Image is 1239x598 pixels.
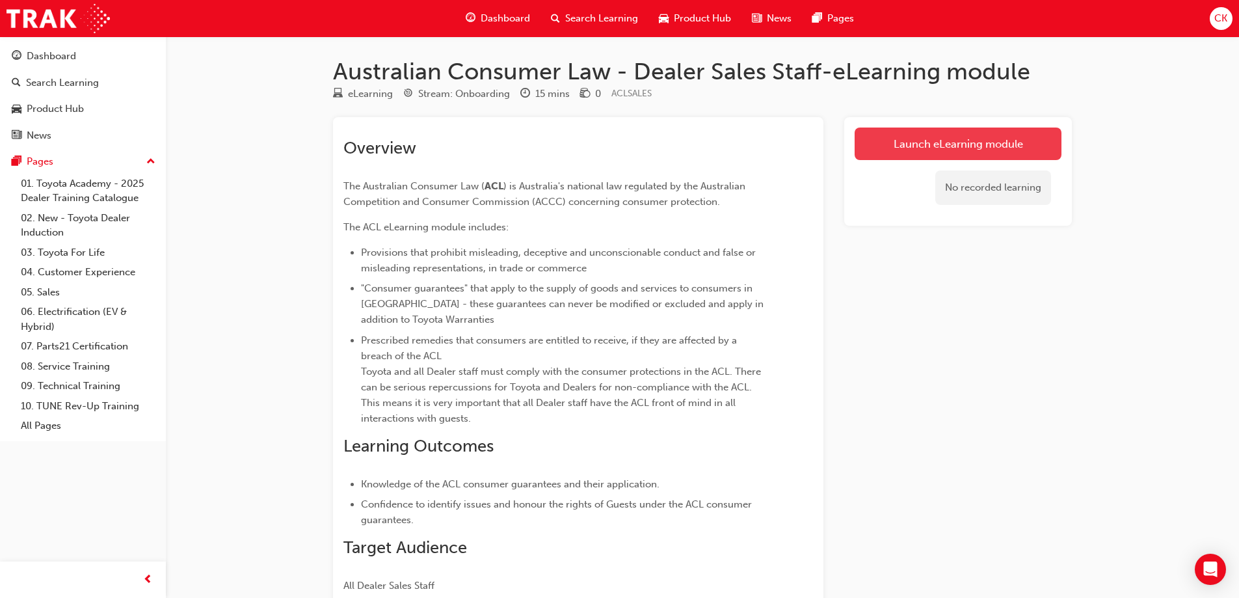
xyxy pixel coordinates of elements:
[827,11,854,26] span: Pages
[580,88,590,100] span: money-icon
[403,86,510,102] div: Stream
[27,102,84,116] div: Product Hub
[12,103,21,115] span: car-icon
[16,174,161,208] a: 01. Toyota Academy - 2025 Dealer Training Catalogue
[659,10,669,27] span: car-icon
[16,336,161,357] a: 07. Parts21 Certification
[146,154,155,170] span: up-icon
[12,51,21,62] span: guage-icon
[361,498,754,526] span: Confidence to identify issues and honour the rights of Guests under the ACL consumer guarantees.
[5,150,161,174] button: Pages
[343,180,485,192] span: The Australian Consumer Law (
[16,208,161,243] a: 02. New - Toyota Dealer Induction
[767,11,792,26] span: News
[16,282,161,303] a: 05. Sales
[361,478,659,490] span: Knowledge of the ACL consumer guarantees and their application.
[455,5,540,32] a: guage-iconDashboard
[595,87,601,102] div: 0
[1210,7,1232,30] button: CK
[16,243,161,263] a: 03. Toyota For Life
[343,537,467,558] span: Target Audience
[7,4,110,33] img: Trak
[5,71,161,95] a: Search Learning
[520,88,530,100] span: clock-icon
[361,247,758,274] span: Provisions that prohibit misleading, deceptive and unconscionable conduct and false or misleading...
[752,10,762,27] span: news-icon
[343,580,434,591] span: All Dealer Sales Staff
[1195,554,1226,585] div: Open Intercom Messenger
[348,87,393,102] div: eLearning
[580,86,601,102] div: Price
[802,5,864,32] a: pages-iconPages
[485,180,503,192] span: ACL
[343,180,748,208] span: ) is Australia's national law regulated by the Australian Competition and Consumer Commission (AC...
[520,86,570,102] div: Duration
[611,88,652,99] span: Learning resource code
[16,416,161,436] a: All Pages
[143,572,153,588] span: prev-icon
[333,88,343,100] span: learningResourceType_ELEARNING-icon
[16,376,161,396] a: 09. Technical Training
[27,49,76,64] div: Dashboard
[674,11,731,26] span: Product Hub
[855,128,1061,160] a: Launch eLearning module
[343,138,416,158] span: Overview
[5,124,161,148] a: News
[403,88,413,100] span: target-icon
[5,42,161,150] button: DashboardSearch LearningProduct HubNews
[16,262,161,282] a: 04. Customer Experience
[565,11,638,26] span: Search Learning
[5,44,161,68] a: Dashboard
[12,156,21,168] span: pages-icon
[343,221,509,233] span: The ACL eLearning module includes:
[26,75,99,90] div: Search Learning
[1214,11,1227,26] span: CK
[333,86,393,102] div: Type
[648,5,741,32] a: car-iconProduct Hub
[812,10,822,27] span: pages-icon
[16,302,161,336] a: 06. Electrification (EV & Hybrid)
[16,396,161,416] a: 10. TUNE Rev-Up Training
[343,436,494,456] span: Learning Outcomes
[481,11,530,26] span: Dashboard
[361,282,766,325] span: "Consumer guarantees" that apply to the supply of goods and services to consumers in [GEOGRAPHIC_...
[535,87,570,102] div: 15 mins
[551,10,560,27] span: search-icon
[466,10,475,27] span: guage-icon
[540,5,648,32] a: search-iconSearch Learning
[16,357,161,377] a: 08. Service Training
[333,57,1072,86] h1: Australian Consumer Law - Dealer Sales Staff-eLearning module
[5,97,161,121] a: Product Hub
[12,130,21,142] span: news-icon
[935,170,1051,205] div: No recorded learning
[12,77,21,89] span: search-icon
[361,334,764,424] span: Prescribed remedies that consumers are entitled to receive, if they are affected by a breach of t...
[741,5,802,32] a: news-iconNews
[27,154,53,169] div: Pages
[27,128,51,143] div: News
[418,87,510,102] div: Stream: Onboarding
